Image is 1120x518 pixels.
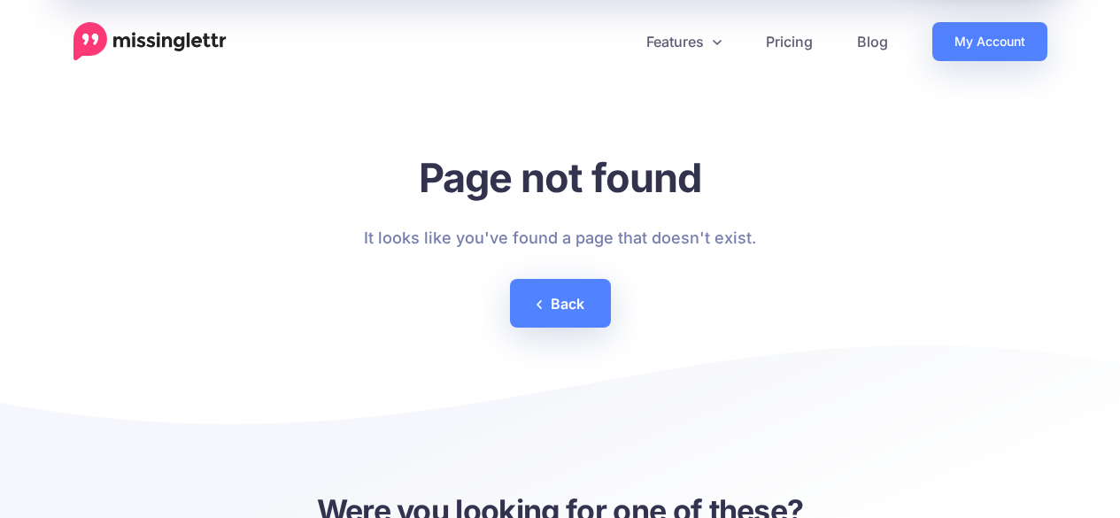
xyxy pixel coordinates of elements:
a: Back [510,279,611,328]
a: Blog [835,22,910,61]
p: It looks like you've found a page that doesn't exist. [364,224,756,252]
a: Pricing [744,22,835,61]
a: My Account [932,22,1047,61]
h1: Page not found [364,153,756,202]
a: Features [624,22,744,61]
